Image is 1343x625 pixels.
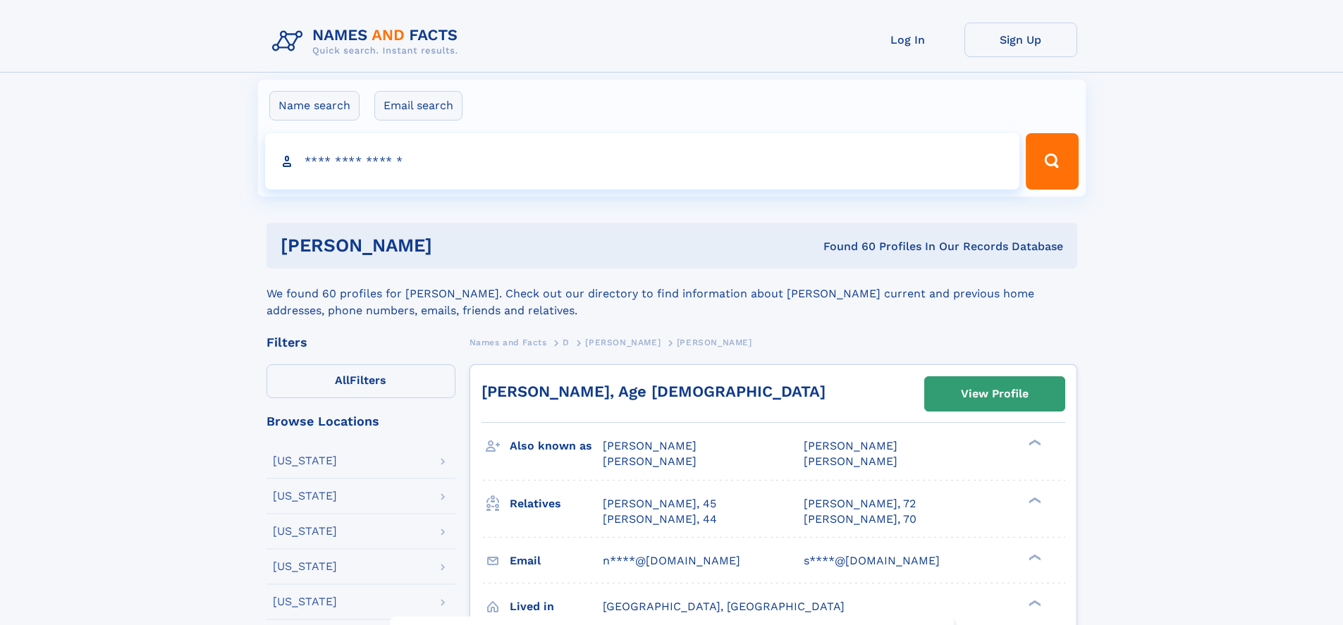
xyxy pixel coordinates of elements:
[266,336,455,349] div: Filters
[510,595,603,619] h3: Lived in
[1025,495,1042,505] div: ❯
[585,333,661,351] a: [PERSON_NAME]
[563,333,570,351] a: D
[281,237,628,254] h1: [PERSON_NAME]
[273,561,337,572] div: [US_STATE]
[273,526,337,537] div: [US_STATE]
[1026,133,1078,190] button: Search Button
[266,364,455,398] label: Filters
[273,455,337,466] div: [US_STATE]
[273,596,337,607] div: [US_STATE]
[804,454,897,468] span: [PERSON_NAME]
[335,373,350,387] span: All
[603,600,845,613] span: [GEOGRAPHIC_DATA], [GEOGRAPHIC_DATA]
[1025,552,1042,562] div: ❯
[603,496,716,512] a: [PERSON_NAME], 45
[677,338,752,347] span: [PERSON_NAME]
[852,23,964,57] a: Log In
[804,439,897,452] span: [PERSON_NAME]
[563,338,570,347] span: D
[1025,438,1042,447] div: ❯
[510,434,603,458] h3: Also known as
[627,239,1063,254] div: Found 60 Profiles In Our Records Database
[470,333,547,351] a: Names and Facts
[510,549,603,573] h3: Email
[273,490,337,502] div: [US_STATE]
[1025,598,1042,607] div: ❯
[925,377,1065,411] a: View Profile
[266,268,1077,319] div: We found 60 profiles for [PERSON_NAME]. Check out our directory to find information about [PERSON...
[374,91,462,120] label: Email search
[482,383,826,400] a: [PERSON_NAME], Age [DEMOGRAPHIC_DATA]
[269,91,360,120] label: Name search
[964,23,1077,57] a: Sign Up
[603,512,717,527] a: [PERSON_NAME], 44
[603,454,697,468] span: [PERSON_NAME]
[510,492,603,516] h3: Relatives
[961,378,1029,410] div: View Profile
[265,133,1020,190] input: search input
[585,338,661,347] span: [PERSON_NAME]
[804,512,916,527] a: [PERSON_NAME], 70
[804,496,916,512] a: [PERSON_NAME], 72
[266,23,470,61] img: Logo Names and Facts
[603,439,697,452] span: [PERSON_NAME]
[266,415,455,428] div: Browse Locations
